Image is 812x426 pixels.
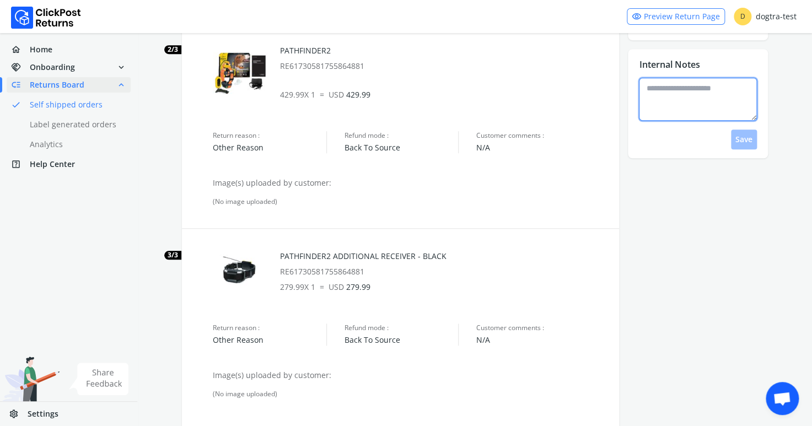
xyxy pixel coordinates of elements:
span: USD [329,282,344,292]
span: Other Reason [213,335,326,346]
span: Back To Source [345,142,458,153]
span: handshake [11,60,30,75]
span: Return reason : [213,131,326,140]
div: PATHFINDER2 ADDITIONAL RECEIVER - BLACK [280,251,609,277]
span: USD [329,89,344,100]
span: settings [9,406,28,422]
p: Image(s) uploaded by customer: [213,370,608,381]
p: RE61730581755864881 [280,61,609,72]
span: Back To Source [345,335,458,346]
p: RE61730581755864881 [280,266,609,277]
p: 429.99 X 1 [280,89,609,100]
span: help_center [11,157,30,172]
span: = [320,89,324,100]
div: dogtra-test [734,8,797,25]
img: row_image [213,251,268,289]
span: N/A [476,142,608,153]
span: D [734,8,751,25]
span: Onboarding [30,62,75,73]
span: 429.99 [329,89,370,100]
img: Logo [11,7,81,29]
span: Home [30,44,52,55]
span: Help Center [30,159,75,170]
span: Return reason : [213,323,326,332]
div: (No image uploaded) [213,390,608,398]
span: Refund mode : [345,131,458,140]
span: 3/3 [164,251,181,260]
span: Customer comments : [476,131,608,140]
span: visibility [632,9,642,24]
span: expand_less [116,77,126,93]
a: homeHome [7,42,131,57]
span: 279.99 [329,282,370,292]
span: = [320,282,324,292]
a: help_centerHelp Center [7,157,131,172]
a: Open chat [766,382,799,415]
span: Refund mode : [345,323,458,332]
a: Label generated orders [7,117,144,132]
p: 279.99 X 1 [280,282,609,293]
span: low_priority [11,77,30,93]
div: PATHFINDER2 [280,45,609,72]
span: Customer comments : [476,323,608,332]
span: expand_more [116,60,126,75]
span: home [11,42,30,57]
span: 2/3 [164,45,181,54]
button: Save [731,130,757,149]
span: N/A [476,335,608,346]
img: row_image [213,45,268,100]
a: doneSelf shipped orders [7,97,144,112]
div: (No image uploaded) [213,197,608,206]
p: Image(s) uploaded by customer: [213,177,608,188]
a: visibilityPreview Return Page [627,8,725,25]
span: Settings [28,408,58,419]
span: done [11,97,21,112]
span: Other Reason [213,142,326,153]
p: Internal Notes [639,58,700,71]
a: Analytics [7,137,144,152]
span: Returns Board [30,79,84,90]
img: share feedback [69,363,129,395]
